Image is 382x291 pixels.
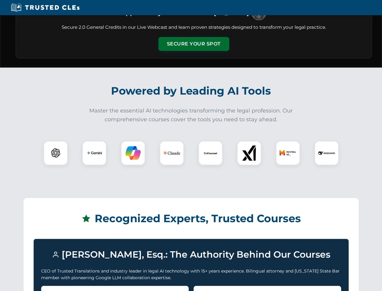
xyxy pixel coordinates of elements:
[87,145,102,161] img: Gemini Logo
[44,141,68,165] div: ChatGPT
[82,141,106,165] div: Gemini
[41,268,341,281] p: CEO of Trusted Translations and industry leader in legal AI technology with 15+ years experience....
[242,145,257,161] img: xAI Logo
[34,208,349,229] h2: Recognized Experts, Trusted Courses
[276,141,300,165] div: Mistral AI
[9,3,81,12] img: Trusted CLEs
[160,141,184,165] div: Claude
[237,141,261,165] div: xAI
[315,141,339,165] div: DeepSeek
[198,141,223,165] div: CoCounsel
[158,37,229,51] button: Secure Your Spot
[318,145,335,162] img: DeepSeek Logo
[23,24,364,31] p: Secure 2.0 General Credits in our Live Webcast and learn proven strategies designed to transform ...
[85,106,297,124] p: Master the essential AI technologies transforming the legal profession. Our comprehensive courses...
[121,141,145,165] div: Copilot
[24,80,359,102] h2: Powered by Leading AI Tools
[47,144,64,162] img: ChatGPT Logo
[163,145,180,162] img: Claude Logo
[41,246,341,263] h3: [PERSON_NAME], Esq.: The Authority Behind Our Courses
[203,145,218,161] img: CoCounsel Logo
[126,145,141,161] img: Copilot Logo
[279,145,296,162] img: Mistral AI Logo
